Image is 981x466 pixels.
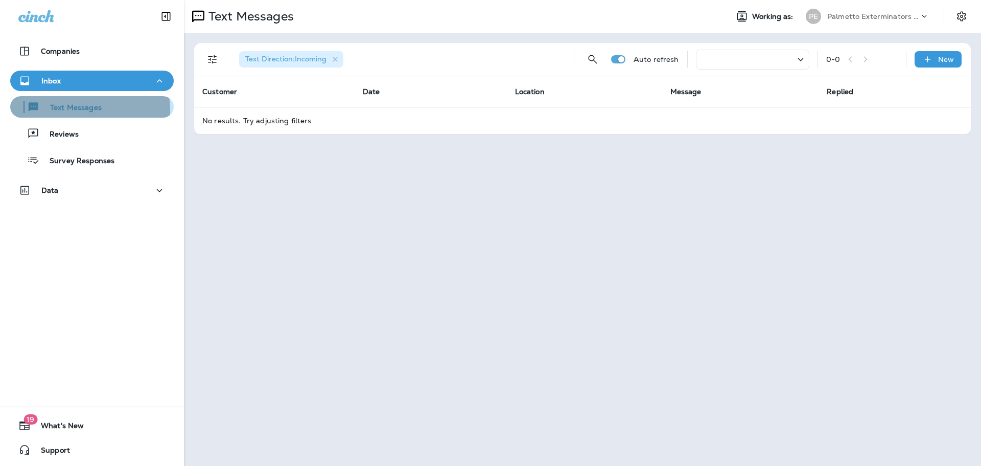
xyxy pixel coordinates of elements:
[10,180,174,201] button: Data
[363,87,380,96] span: Date
[41,47,80,55] p: Companies
[31,446,70,458] span: Support
[515,87,545,96] span: Location
[827,12,919,20] p: Palmetto Exterminators LLC
[952,7,971,26] button: Settings
[152,6,180,27] button: Collapse Sidebar
[39,130,79,140] p: Reviews
[752,12,796,21] span: Working as:
[41,186,59,194] p: Data
[10,123,174,144] button: Reviews
[202,87,237,96] span: Customer
[204,9,294,24] p: Text Messages
[39,157,114,166] p: Survey Responses
[10,71,174,91] button: Inbox
[194,107,971,134] td: No results. Try adjusting filters
[10,440,174,460] button: Support
[245,54,326,63] span: Text Direction : Incoming
[10,415,174,436] button: 19What's New
[239,51,343,68] div: Text Direction:Incoming
[582,49,603,70] button: Search Messages
[670,87,702,96] span: Message
[41,77,61,85] p: Inbox
[10,41,174,61] button: Companies
[827,87,853,96] span: Replied
[40,103,102,113] p: Text Messages
[24,414,37,425] span: 19
[938,55,954,63] p: New
[826,55,840,63] div: 0 - 0
[10,149,174,171] button: Survey Responses
[806,9,821,24] div: PE
[31,421,84,434] span: What's New
[634,55,679,63] p: Auto refresh
[202,49,223,70] button: Filters
[10,96,174,118] button: Text Messages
